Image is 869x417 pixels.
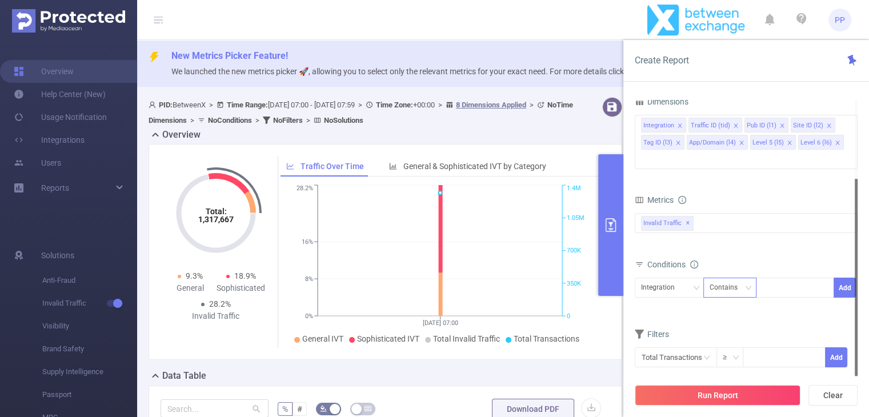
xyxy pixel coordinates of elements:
[165,282,216,294] div: General
[693,284,700,292] i: icon: down
[14,151,61,174] a: Users
[835,140,840,147] i: icon: close
[187,116,198,125] span: >
[301,162,364,171] span: Traffic Over Time
[835,9,845,31] span: PP
[190,310,241,322] div: Invalid Traffic
[302,334,343,343] span: General IVT
[750,135,796,150] li: Level 5 (l5)
[186,271,203,280] span: 9.3%
[690,260,698,268] i: icon: info-circle
[422,319,458,327] tspan: [DATE] 07:00
[234,271,256,280] span: 18.9%
[433,334,500,343] span: Total Invalid Traffic
[42,383,137,406] span: Passport
[677,123,683,130] i: icon: close
[787,140,792,147] i: icon: close
[526,101,537,109] span: >
[723,348,735,367] div: ≥
[42,338,137,360] span: Brand Safety
[162,128,201,142] h2: Overview
[744,118,788,133] li: Pub ID (l1)
[205,207,226,216] tspan: Total:
[826,123,832,130] i: icon: close
[14,60,74,83] a: Overview
[635,385,800,406] button: Run Report
[171,67,660,76] span: We launched the new metrics picker 🚀, allowing you to select only the relevant metrics for your e...
[779,123,785,130] i: icon: close
[808,385,858,406] button: Clear
[159,101,173,109] b: PID:
[324,116,363,125] b: No Solutions
[14,83,106,106] a: Help Center (New)
[227,101,268,109] b: Time Range:
[320,405,327,412] i: icon: bg-colors
[567,185,581,193] tspan: 1.4M
[162,369,206,383] h2: Data Table
[687,135,748,150] li: App/Domain (l4)
[42,315,137,338] span: Visibility
[216,282,267,294] div: Sophisticated
[456,101,526,109] u: 8 Dimensions Applied
[643,135,672,150] div: Tag ID (l3)
[641,135,684,150] li: Tag ID (l3)
[41,177,69,199] a: Reports
[567,247,581,255] tspan: 700K
[732,354,739,362] i: icon: down
[635,330,669,339] span: Filters
[752,135,784,150] div: Level 5 (l5)
[635,55,689,66] span: Create Report
[635,195,674,205] span: Metrics
[41,183,69,193] span: Reports
[791,118,835,133] li: Site ID (l2)
[567,280,581,287] tspan: 350K
[691,118,730,133] div: Traffic ID (tid)
[675,140,681,147] i: icon: close
[365,405,371,412] i: icon: table
[641,278,683,297] div: Integration
[297,404,302,414] span: #
[355,101,366,109] span: >
[302,238,313,246] tspan: 16%
[686,216,690,230] span: ✕
[14,106,107,129] a: Usage Notification
[41,244,74,267] span: Solutions
[567,312,570,320] tspan: 0
[745,284,752,292] i: icon: down
[710,278,746,297] div: Contains
[208,116,252,125] b: No Conditions
[643,118,674,133] div: Integration
[825,347,847,367] button: Add
[733,123,739,130] i: icon: close
[252,116,263,125] span: >
[800,135,832,150] div: Level 6 (l6)
[689,135,736,150] div: App/Domain (l4)
[42,292,137,315] span: Invalid Traffic
[42,360,137,383] span: Supply Intelligence
[641,118,686,133] li: Integration
[286,162,294,170] i: icon: line-chart
[635,97,688,106] span: Dimensions
[14,129,85,151] a: Integrations
[305,275,313,283] tspan: 8%
[12,9,125,33] img: Protected Media
[209,299,231,308] span: 28.2%
[739,140,744,147] i: icon: close
[149,51,160,63] i: icon: thunderbolt
[747,118,776,133] div: Pub ID (l1)
[198,215,234,224] tspan: 1,317,667
[567,214,584,222] tspan: 1.05M
[834,278,856,298] button: Add
[376,101,413,109] b: Time Zone:
[357,334,419,343] span: Sophisticated IVT
[389,162,397,170] i: icon: bar-chart
[171,50,288,61] span: New Metrics Picker Feature!
[798,135,844,150] li: Level 6 (l6)
[297,185,313,193] tspan: 28.2%
[641,216,694,231] span: Invalid Traffic
[514,334,579,343] span: Total Transactions
[435,101,446,109] span: >
[273,116,303,125] b: No Filters
[282,404,288,414] span: %
[305,312,313,320] tspan: 0%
